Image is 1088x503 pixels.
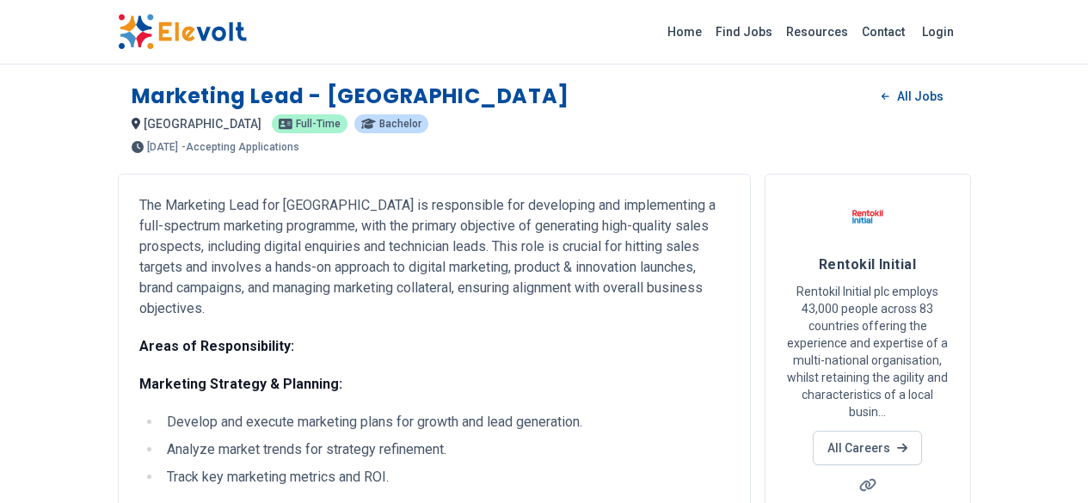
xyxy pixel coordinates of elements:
strong: Marketing Strategy & Planning: [139,376,342,392]
a: Resources [779,18,855,46]
a: Login [912,15,964,49]
span: Full-time [296,119,341,129]
img: Elevolt [118,14,247,50]
li: Develop and execute marketing plans for growth and lead generation. [162,412,729,432]
a: Find Jobs [709,18,779,46]
li: Track key marketing metrics and ROI. [162,467,729,488]
span: [DATE] [147,142,178,152]
p: The Marketing Lead for [GEOGRAPHIC_DATA] is responsible for developing and implementing a full-sp... [139,195,729,319]
a: All Careers [813,431,922,465]
strong: Areas of Responsibility: [139,338,294,354]
h1: Marketing Lead - [GEOGRAPHIC_DATA] [132,83,569,110]
span: [GEOGRAPHIC_DATA] [144,117,261,131]
p: Rentokil Initial plc employs 43,000 people across 83 countries offering the experience and expert... [786,283,950,420]
a: Home [661,18,709,46]
span: Bachelor [379,119,421,129]
a: Contact [855,18,912,46]
p: - Accepting Applications [181,142,299,152]
li: Analyze market trends for strategy refinement. [162,439,729,460]
span: Rentokil Initial [819,256,916,273]
a: All Jobs [868,83,956,109]
img: Rentokil Initial [846,195,889,238]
